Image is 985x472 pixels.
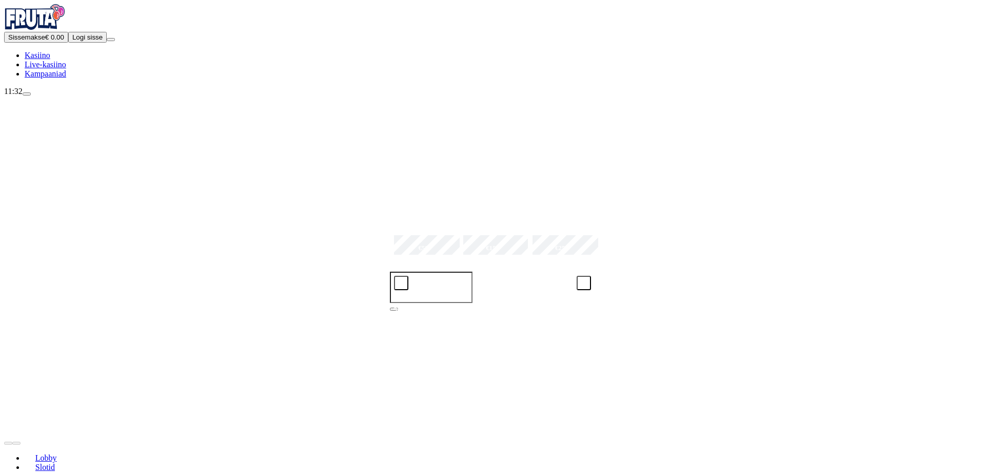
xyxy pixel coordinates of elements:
[393,305,484,324] span: Sissemakse [PERSON_NAME]
[45,33,64,41] span: € 0.00
[4,442,12,445] button: prev slide
[394,276,408,290] button: minus icon
[504,277,507,287] span: €
[390,305,595,324] button: Sissemakse [PERSON_NAME]
[4,32,68,43] button: Sissemakseplus icon€ 0.00
[4,4,981,79] nav: Primary
[107,38,115,41] button: menu
[25,60,66,69] a: Live-kasiino
[68,32,107,43] button: Logi sisse
[31,454,61,462] span: Lobby
[4,23,66,31] a: Fruta
[398,304,401,310] span: €
[577,276,591,290] button: plus icon
[25,51,50,60] a: Kasiino
[8,33,45,41] span: Sissemakse
[23,92,31,96] button: live-chat
[12,442,21,445] button: next slide
[461,234,524,263] label: €150
[31,463,59,471] span: Slotid
[391,234,455,263] label: €50
[4,87,23,96] span: 11:32
[72,33,103,41] span: Logi sisse
[25,450,67,466] a: Lobby
[4,51,981,79] nav: Main menu
[4,4,66,30] img: Fruta
[25,69,66,78] a: Kampaaniad
[530,234,594,263] label: €250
